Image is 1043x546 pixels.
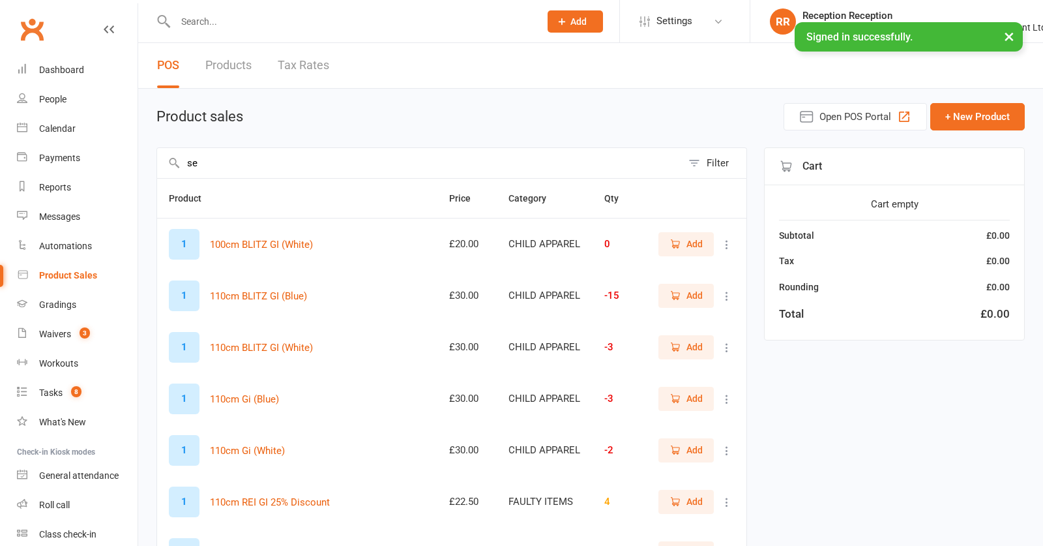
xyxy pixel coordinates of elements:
[658,335,714,359] button: Add
[156,109,243,125] h1: Product sales
[39,500,70,510] div: Roll call
[17,144,138,173] a: Payments
[39,153,80,163] div: Payments
[17,202,138,232] a: Messages
[604,445,633,456] div: -2
[604,393,633,404] div: -3
[71,386,81,397] span: 8
[765,148,1024,185] div: Cart
[39,358,78,369] div: Workouts
[779,254,794,268] div: Tax
[819,109,891,125] span: Open POS Portal
[508,496,581,508] div: FAULTY ITEMS
[17,55,138,85] a: Dashboard
[39,211,80,222] div: Messages
[278,43,329,88] a: Tax Rates
[604,496,633,508] div: 4
[806,31,913,43] span: Signed in successfully.
[17,320,138,349] a: Waivers 3
[169,384,199,414] div: 1
[784,103,927,130] button: Open POS Portal
[604,290,633,301] div: -15
[169,332,199,363] div: 1
[17,114,138,144] a: Calendar
[986,228,1010,243] div: £0.00
[17,261,138,290] a: Product Sales
[686,237,703,251] span: Add
[17,461,138,491] a: General attendance kiosk mode
[686,443,703,457] span: Add
[210,237,313,252] button: 100cm BLITZ GI (White)
[656,7,692,36] span: Settings
[986,280,1010,294] div: £0.00
[686,288,703,303] span: Add
[686,391,703,406] span: Add
[205,43,252,88] a: Products
[604,342,633,353] div: -3
[779,228,814,243] div: Subtotal
[157,148,682,178] input: Search products by name, or scan product code
[169,487,199,517] div: 1
[39,123,76,134] div: Calendar
[80,327,90,339] span: 3
[210,494,330,510] button: 110cm REI GI 25% Discount
[39,94,66,104] div: People
[570,16,587,27] span: Add
[779,305,804,323] div: Total
[39,65,84,75] div: Dashboard
[604,190,633,206] button: Qty
[39,387,63,398] div: Tasks
[210,391,279,407] button: 110cm Gi (Blue)
[210,288,307,304] button: 110cm BLITZ GI (Blue)
[449,190,485,206] button: Price
[986,254,1010,268] div: £0.00
[508,190,561,206] button: Category
[169,435,199,466] div: 1
[169,281,199,311] div: 1
[449,239,485,250] div: £20.00
[169,190,216,206] button: Product
[210,340,313,356] button: 110cm BLITZ GI (White)
[508,239,581,250] div: CHILD APPAREL
[779,196,1010,212] div: Cart empty
[39,529,96,539] div: Class check-in
[17,232,138,261] a: Automations
[686,494,703,509] span: Add
[157,43,179,88] a: POS
[39,417,86,427] div: What's New
[17,349,138,378] a: Workouts
[449,193,485,204] span: Price
[449,342,485,353] div: £30.00
[980,305,1010,323] div: £0.00
[548,10,603,33] button: Add
[449,496,485,508] div: £22.50
[508,445,581,456] div: CHILD APPAREL
[16,13,48,46] a: Clubworx
[39,241,92,251] div: Automations
[39,299,76,310] div: Gradings
[39,270,97,281] div: Product Sales
[39,470,119,481] div: General attendance
[17,290,138,320] a: Gradings
[930,103,1025,130] button: + New Product
[449,445,485,456] div: £30.00
[658,387,714,410] button: Add
[449,393,485,404] div: £30.00
[210,443,285,459] button: 110cm Gi (White)
[604,193,633,204] span: Qty
[658,232,714,256] button: Add
[39,182,71,192] div: Reports
[707,155,729,171] div: Filter
[779,280,819,294] div: Rounding
[17,378,138,408] a: Tasks 8
[17,173,138,202] a: Reports
[658,438,714,462] button: Add
[449,290,485,301] div: £30.00
[658,284,714,307] button: Add
[17,491,138,520] a: Roll call
[508,193,561,204] span: Category
[770,8,796,35] div: RR
[17,85,138,114] a: People
[169,193,216,204] span: Product
[508,290,581,301] div: CHILD APPAREL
